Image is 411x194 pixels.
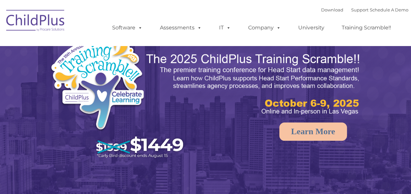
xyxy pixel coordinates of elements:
font: | [321,7,408,12]
a: Assessments [153,21,208,34]
a: Schedule A Demo [370,7,408,12]
a: Training Scramble!! [335,21,398,34]
a: Download [321,7,343,12]
a: Software [106,21,149,34]
a: Company [242,21,287,34]
img: ChildPlus by Procare Solutions [3,5,68,38]
a: Learn More [279,122,347,141]
a: University [292,21,331,34]
a: IT [213,21,237,34]
a: Support [351,7,368,12]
